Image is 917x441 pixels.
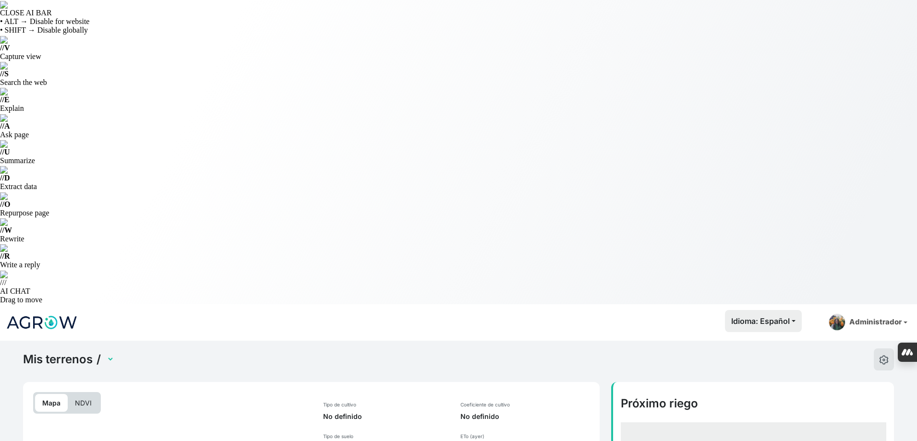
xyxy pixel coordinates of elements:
[323,401,449,408] p: Tipo de cultivo
[460,412,592,421] p: No definido
[825,310,911,334] a: Administrador
[323,412,449,421] p: No definido
[460,401,592,408] p: Coeficiente de cultivo
[460,433,592,440] p: ETo (ayer)
[23,352,93,367] a: Mis terrenos
[68,394,99,412] p: NDVI
[105,352,114,367] select: Terrain Selector
[323,433,449,440] p: Tipo de suelo
[829,314,845,331] img: admin-picture
[879,355,889,365] img: edit
[725,310,802,332] button: Idioma: Español
[97,352,101,367] span: /
[6,310,78,334] img: Logo
[621,396,886,411] h4: Próximo riego
[35,394,68,412] p: Mapa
